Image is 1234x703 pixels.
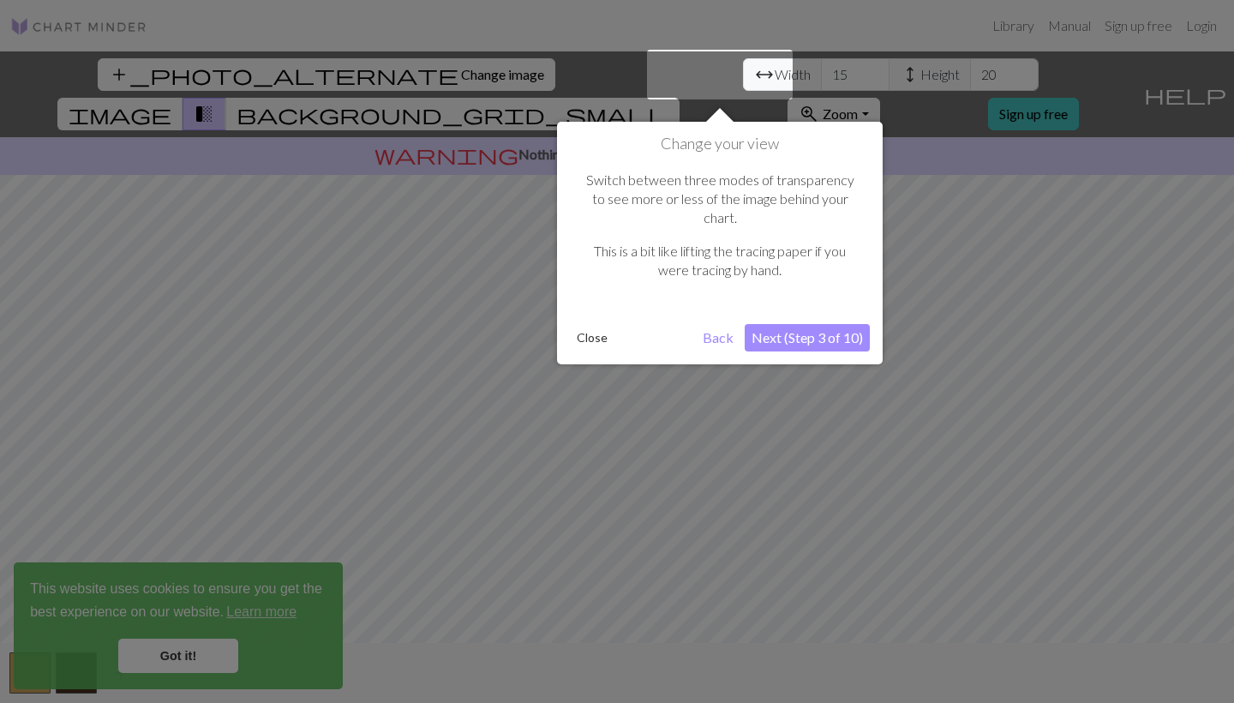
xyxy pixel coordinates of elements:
p: This is a bit like lifting the tracing paper if you were tracing by hand. [578,242,861,280]
button: Close [570,325,614,351]
button: Back [696,324,740,351]
div: Change your view [557,122,883,364]
h1: Change your view [570,135,870,153]
button: Next (Step 3 of 10) [745,324,870,351]
p: Switch between three modes of transparency to see more or less of the image behind your chart. [578,171,861,228]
